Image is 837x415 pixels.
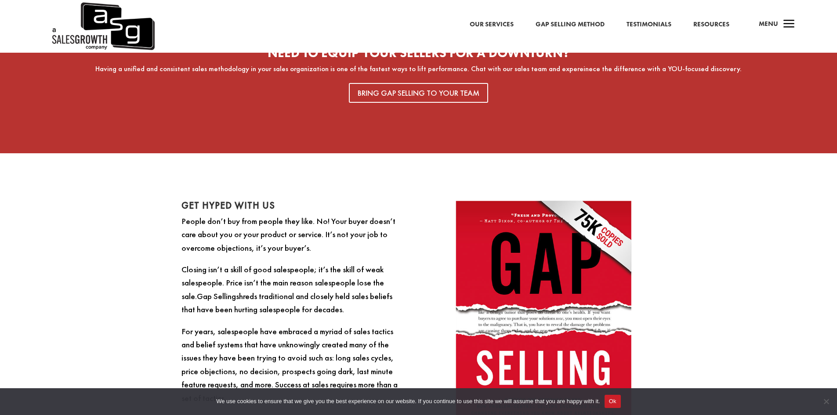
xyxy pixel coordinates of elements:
[181,201,406,215] h3: Get Hyped With Us
[470,19,514,30] a: Our Services
[181,325,406,413] p: For years, salespeople have embraced a myriad of sales tactics and belief systems that have unkno...
[181,263,406,325] p: Closing isn’t a skill of good salespeople; it’s the skill of weak salespeople. Price isn’t the ma...
[26,47,811,64] h2: Need to EQUIP your sellers for a downturn?
[693,19,729,30] a: Resources
[536,19,605,30] a: Gap Selling Method
[759,19,778,28] span: Menu
[627,19,671,30] a: Testimonials
[181,215,406,263] p: People don’t buy from people they like. No! Your buyer doesn’t care about you or your product or ...
[197,291,236,302] span: Gap Selling
[822,397,830,406] span: No
[605,395,621,408] button: Ok
[349,83,488,103] a: Bring Gap Selling to Your Team
[780,16,798,33] span: a
[26,64,811,74] p: Having a unified and consistent sales methodology in your sales organization is one of the fastes...
[216,397,600,406] span: We use cookies to ensure that we give you the best experience on our website. If you continue to ...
